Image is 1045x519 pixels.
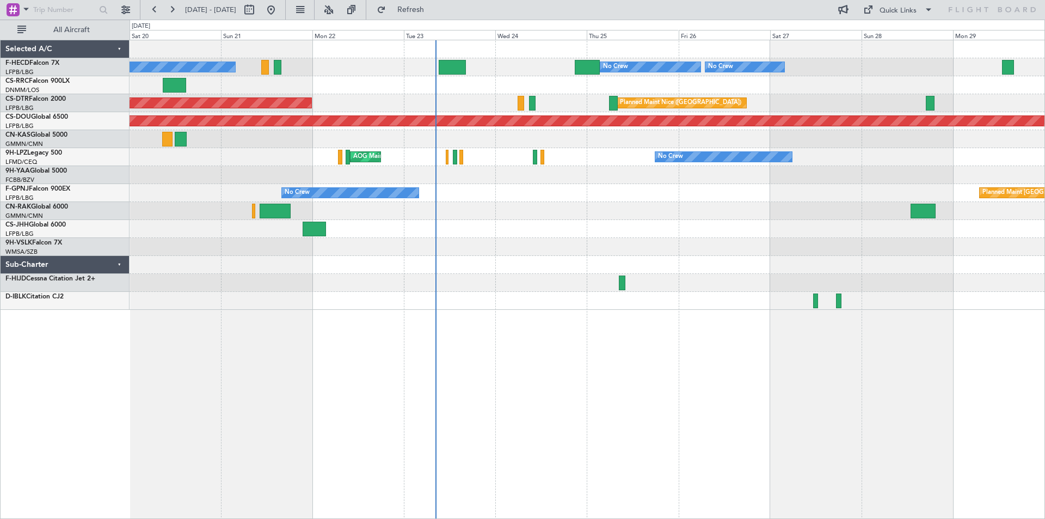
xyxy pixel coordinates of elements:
[33,2,96,18] input: Trip Number
[5,132,67,138] a: CN-KASGlobal 5000
[5,186,70,192] a: F-GPNJFalcon 900EX
[12,21,118,39] button: All Aircraft
[185,5,236,15] span: [DATE] - [DATE]
[5,230,34,238] a: LFPB/LBG
[953,30,1044,40] div: Mon 29
[5,78,70,84] a: CS-RRCFalcon 900LX
[5,168,30,174] span: 9H-YAA
[708,59,733,75] div: No Crew
[679,30,770,40] div: Fri 26
[5,204,31,210] span: CN-RAK
[5,204,68,210] a: CN-RAKGlobal 6000
[5,60,59,66] a: F-HECDFalcon 7X
[5,114,68,120] a: CS-DOUGlobal 6500
[5,294,64,300] a: D-IBLKCitation CJ2
[372,1,437,19] button: Refresh
[5,222,66,228] a: CS-JHHGlobal 6000
[770,30,862,40] div: Sat 27
[587,30,678,40] div: Thu 25
[5,96,29,102] span: CS-DTR
[5,240,62,246] a: 9H-VSLKFalcon 7X
[620,95,741,111] div: Planned Maint Nice ([GEOGRAPHIC_DATA])
[353,149,440,165] div: AOG Maint Cannes (Mandelieu)
[862,30,953,40] div: Sun 28
[312,30,404,40] div: Mon 22
[5,240,32,246] span: 9H-VSLK
[603,59,628,75] div: No Crew
[5,114,31,120] span: CS-DOU
[658,149,683,165] div: No Crew
[130,30,221,40] div: Sat 20
[5,104,34,112] a: LFPB/LBG
[5,194,34,202] a: LFPB/LBG
[5,86,39,94] a: DNMM/LOS
[28,26,115,34] span: All Aircraft
[5,158,37,166] a: LFMD/CEQ
[221,30,312,40] div: Sun 21
[5,248,38,256] a: WMSA/SZB
[5,60,29,66] span: F-HECD
[495,30,587,40] div: Wed 24
[5,294,26,300] span: D-IBLK
[858,1,938,19] button: Quick Links
[5,222,29,228] span: CS-JHH
[5,122,34,130] a: LFPB/LBG
[5,212,43,220] a: GMMN/CMN
[5,168,67,174] a: 9H-YAAGlobal 5000
[5,140,43,148] a: GMMN/CMN
[5,68,34,76] a: LFPB/LBG
[5,150,27,156] span: 9H-LPZ
[404,30,495,40] div: Tue 23
[285,185,310,201] div: No Crew
[5,132,30,138] span: CN-KAS
[5,186,29,192] span: F-GPNJ
[5,96,66,102] a: CS-DTRFalcon 2000
[880,5,917,16] div: Quick Links
[5,150,62,156] a: 9H-LPZLegacy 500
[5,276,95,282] a: F-HIJDCessna Citation Jet 2+
[5,276,26,282] span: F-HIJD
[5,176,34,184] a: FCBB/BZV
[132,22,150,31] div: [DATE]
[388,6,434,14] span: Refresh
[5,78,29,84] span: CS-RRC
